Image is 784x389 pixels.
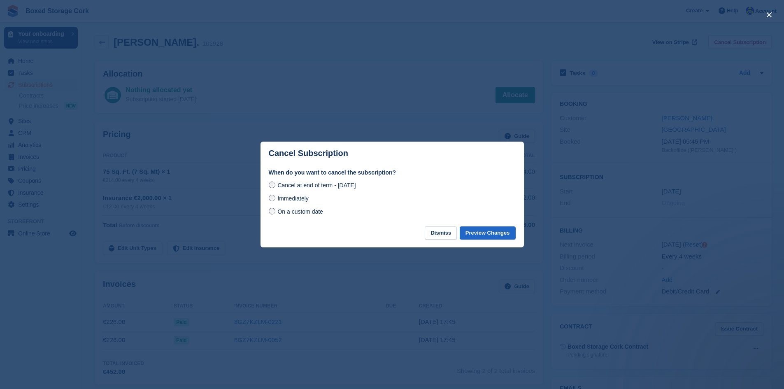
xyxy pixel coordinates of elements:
[269,149,348,158] p: Cancel Subscription
[763,8,776,21] button: close
[277,195,308,202] span: Immediately
[269,208,275,214] input: On a custom date
[425,226,457,240] button: Dismiss
[269,182,275,188] input: Cancel at end of term - [DATE]
[277,208,323,215] span: On a custom date
[269,168,516,177] label: When do you want to cancel the subscription?
[277,182,356,189] span: Cancel at end of term - [DATE]
[460,226,516,240] button: Preview Changes
[269,195,275,201] input: Immediately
